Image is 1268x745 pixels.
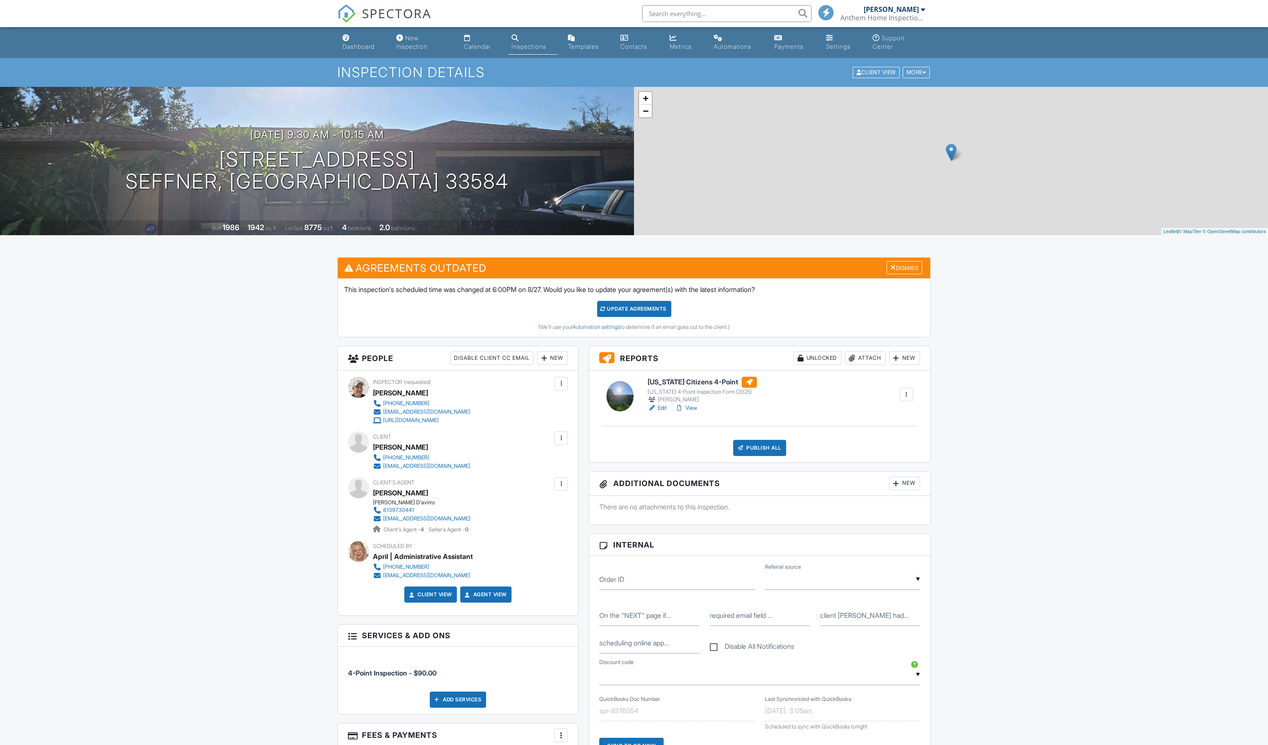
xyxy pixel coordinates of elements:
[373,514,470,523] a: [EMAIL_ADDRESS][DOMAIN_NAME]
[1179,229,1201,234] a: © MapTiler
[125,148,509,193] h1: [STREET_ADDRESS] Seffner, [GEOGRAPHIC_DATA] 33584
[710,611,773,620] label: required email field for CLIENT as follows: noemail@clientfirstname.clientlastname.com. For examp...
[465,526,468,533] strong: 0
[597,301,671,317] div: Update Agreements
[639,92,652,105] a: Zoom in
[568,43,599,50] div: Templates
[373,453,470,462] a: [PHONE_NUMBER]
[383,454,429,461] div: [PHONE_NUMBER]
[338,258,930,278] h3: Agreements Outdated
[648,404,667,412] a: Edit
[648,377,757,404] a: [US_STATE] Citizens 4-Point [US_STATE] 4-Point Inspection Form (2025) [PERSON_NAME]
[383,417,439,424] div: [URL][DOMAIN_NAME]
[373,399,470,408] a: [PHONE_NUMBER]
[338,278,930,337] div: This inspection's scheduled time was changed at 6:00PM on 8/27. Would you like to update your agr...
[342,223,347,232] div: 4
[362,4,431,22] span: SPECTORA
[373,486,428,499] a: [PERSON_NAME]
[765,695,852,703] label: Last Synchronized with QuickBooks:
[853,67,900,78] div: Client View
[852,69,902,75] a: Client View
[348,669,437,677] span: 4-Point Inspection - $90.00
[599,611,671,620] label: On the "NEXT" page if NO EMAIL is available for CLIENT it is recommended to provide entry in
[864,5,919,14] div: [PERSON_NAME]
[642,5,812,22] input: Search everything...
[373,386,428,399] div: [PERSON_NAME]
[639,105,652,117] a: Zoom out
[450,351,534,365] div: Disable Client CC Email
[304,223,322,232] div: 8775
[373,550,473,563] div: April | Administrative Assistant
[342,43,375,50] div: Dashboard
[765,723,868,730] span: Scheduled to sync with QuickBooks tonight
[765,563,801,571] label: Referral source
[393,31,454,55] a: New Inspection
[620,43,647,50] div: Contacts
[348,225,371,231] span: bedrooms
[648,389,757,395] div: [US_STATE] 4-Point Inspection Form (2025)
[373,506,470,514] a: 8139730441
[573,324,620,330] a: Automation settings
[774,43,804,50] div: Payments
[710,642,794,653] label: Disable All Notifications
[1163,229,1177,234] a: Leaflet
[373,434,391,440] span: Client
[599,605,699,626] input: On the "NEXT" page if NO EMAIL is available for CLIENT it is recommended to provide entry in
[599,502,920,511] p: There are no attachments to this inspection.
[1161,228,1268,235] div: |
[285,225,303,231] span: Lot Size
[869,31,929,55] a: Support Center
[873,34,905,50] div: Support Center
[373,379,402,385] span: Inspector
[373,441,428,453] div: [PERSON_NAME]
[384,526,425,533] span: Client's Agent -
[823,31,862,55] a: Settings
[222,223,239,232] div: 1986
[903,67,930,78] div: More
[373,563,470,571] a: [PHONE_NUMBER]
[666,31,703,55] a: Metrics
[1203,229,1266,234] a: © OpenStreetMap contributors
[373,416,470,425] a: [URL][DOMAIN_NAME]
[564,31,610,55] a: Templates
[247,223,264,232] div: 1942
[383,409,470,415] div: [EMAIL_ADDRESS][DOMAIN_NAME]
[589,346,930,370] h3: Reports
[339,31,386,55] a: Dashboard
[344,324,924,331] div: (We'll use your to determine if an email goes out to the client.)
[617,31,659,55] a: Contacts
[889,477,920,490] div: New
[404,379,431,385] span: (requested)
[648,377,757,388] h6: [US_STATE] Citizens 4-Point
[599,695,660,703] label: QuickBooks Doc Number
[323,225,334,231] span: sq.ft.
[820,611,909,620] label: client John Smith had no email, "noemail@john.smith.com" would be the best entry to move forward in
[428,526,468,533] span: Seller's Agent -
[648,395,757,404] div: [PERSON_NAME]
[675,404,697,412] a: View
[589,472,930,496] h3: Additional Documents
[710,605,810,626] input: required email field for CLIENT as follows: noemail@clientfirstname.clientlastname.com. For examp...
[840,14,925,22] div: Anthem Home Inspections
[373,408,470,416] a: [EMAIL_ADDRESS][DOMAIN_NAME]
[599,633,699,653] input: scheduling online appointment, when CLIENT has no email.
[887,261,922,274] div: Dismiss
[373,543,412,549] span: Scheduled By
[710,31,765,55] a: Automations (Basic)
[461,31,501,55] a: Calendar
[396,34,428,50] div: New Inspection
[212,225,221,231] span: Built
[383,572,470,579] div: [EMAIL_ADDRESS][DOMAIN_NAME]
[589,534,930,556] h3: Internal
[845,351,886,365] div: Attach
[379,223,390,232] div: 2.0
[714,43,751,50] div: Automations
[373,499,477,506] div: [PERSON_NAME] D'avirro
[383,564,429,570] div: [PHONE_NUMBER]
[338,346,578,370] h3: People
[337,4,356,23] img: The Best Home Inspection Software - Spectora
[889,351,920,365] div: New
[383,463,470,470] div: [EMAIL_ADDRESS][DOMAIN_NAME]
[338,625,578,647] h3: Services & Add ons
